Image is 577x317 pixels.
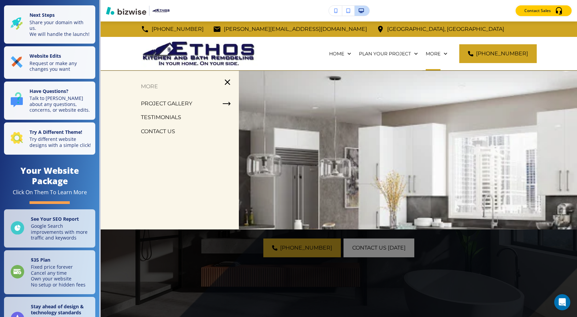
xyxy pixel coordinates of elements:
[4,122,95,155] button: Try A Different Theme!Try different website designs with a simple click!
[30,129,82,135] strong: Try A Different Theme!
[31,264,86,287] p: Fixed price forever Cancel any time Own your website No setup or hidden fees
[141,99,192,109] p: PROJECT GALLERY
[4,5,95,44] button: Next StepsShare your domain with us.We will handle the launch!
[30,12,55,18] strong: Next Steps
[516,5,572,16] button: Contact Sales
[31,223,91,241] p: Google Search improvements with more traffic and keywords
[31,257,50,263] strong: $ 35 Plan
[4,46,95,79] button: Website EditsRequest or make any changes you want
[30,88,68,94] strong: Have Questions?
[141,112,181,122] p: TESTIMONIALS
[476,50,528,58] span: [PHONE_NUMBER]
[224,24,367,34] p: [PERSON_NAME][EMAIL_ADDRESS][DOMAIN_NAME]
[4,82,95,120] button: Have Questions?Talk to [PERSON_NAME] about any questions, concerns, or website edits.
[31,216,79,222] strong: See Your SEO Report
[152,9,170,13] img: Your Logo
[101,82,239,92] p: More
[31,303,84,316] strong: Stay ahead of design & technology standards
[30,95,91,113] p: Talk to [PERSON_NAME] about any questions, concerns, or website edits.
[4,209,95,248] a: See Your SEO ReportGoogle Search improvements with more traffic and keywords
[4,165,95,186] h4: Your Website Package
[141,39,260,67] img: Ethos Kitchen and Bath Remodeling
[30,136,91,148] p: Try different website designs with a simple click!
[106,7,146,15] img: Bizwise Logo
[30,53,61,59] strong: Website Edits
[426,50,440,57] p: More
[4,250,95,295] a: $35 PlanFixed price foreverCancel any timeOwn your websiteNo setup or hidden fees
[329,50,344,57] p: HOME
[554,294,570,310] div: Open Intercom Messenger
[13,189,87,196] div: Click On Them To Learn More
[387,24,504,34] p: [GEOGRAPHIC_DATA], [GEOGRAPHIC_DATA]
[524,8,551,14] p: Contact Sales
[359,50,411,57] p: PLAN YOUR PROJECT
[152,24,204,34] p: [PHONE_NUMBER]
[30,60,91,72] p: Request or make any changes you want
[141,126,175,137] p: CONTACT US
[30,19,91,37] p: Share your domain with us. We will handle the launch!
